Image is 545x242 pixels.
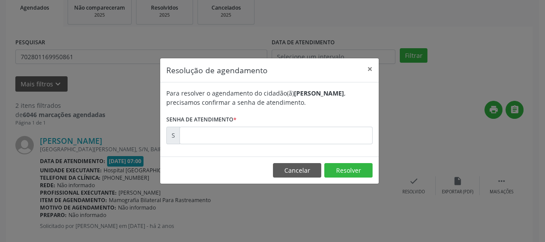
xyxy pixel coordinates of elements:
h5: Resolução de agendamento [166,64,268,76]
button: Cancelar [273,163,321,178]
div: Para resolver o agendamento do cidadão(ã) , precisamos confirmar a senha de atendimento. [166,89,373,107]
b: [PERSON_NAME] [294,89,344,97]
button: Resolver [324,163,373,178]
label: Senha de atendimento [166,113,237,127]
div: S [166,127,180,144]
button: Close [361,58,379,80]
